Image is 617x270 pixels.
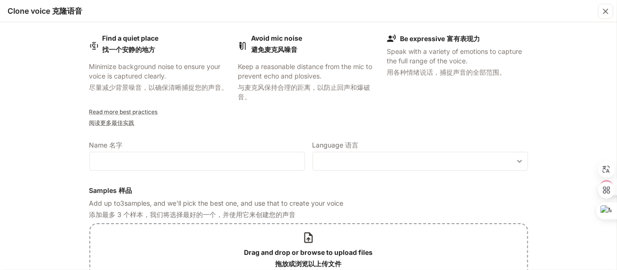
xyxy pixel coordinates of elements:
div: ​ [313,157,528,166]
p: Language [313,142,359,148]
sider-trans-text: 添加最多 3 个样本，我们将选择最好的一个，并使用它来创建您的声音 [89,210,296,218]
sider-trans-text: 富有表现力 [447,35,480,43]
p: Speak with a variety of emotions to capture the full range of the voice. [387,47,528,81]
sider-trans-text: 名字 [110,141,123,149]
sider-trans-text: 样品 [119,186,132,194]
b: Find a quiet place [103,34,159,54]
b: Avoid mic noise [251,34,302,54]
sider-trans-text: 语言 [346,141,359,149]
b: Be expressive [400,35,480,43]
b: Drag and drop or browse to upload files [244,248,373,269]
h5: Clone voice [8,6,82,16]
p: Name [89,142,123,148]
sider-trans-text: 找一个安静的地方 [103,45,156,53]
sider-trans-text: 阅读更多最佳实践 [89,119,135,126]
h6: Samples [89,186,528,195]
sider-trans-text: 尽量减少背景噪音，以确保清晰捕捉您的声音。 [89,83,228,91]
p: Add up to 3 samples, and we'll pick the best one, and use that to create your voice [89,199,528,219]
p: Minimize background noise to ensure your voice is captured clearly. [89,62,231,96]
p: Keep a reasonable distance from the mic to prevent echo and plosives. [238,62,379,105]
sider-trans-text: 克隆语音 [52,6,82,16]
sider-trans-text: 与麦克风保持合理的距离，以防止回声和爆破音。 [238,83,370,101]
a: Read more best practices阅读更多最佳实践 [89,108,528,127]
sider-trans-text: 拖放或浏览以上传文件 [276,260,342,268]
sider-trans-text: 用各种情绪说话，捕捉声音的全部范围。 [387,68,506,76]
sider-trans-text: 避免麦克风噪音 [251,45,297,53]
